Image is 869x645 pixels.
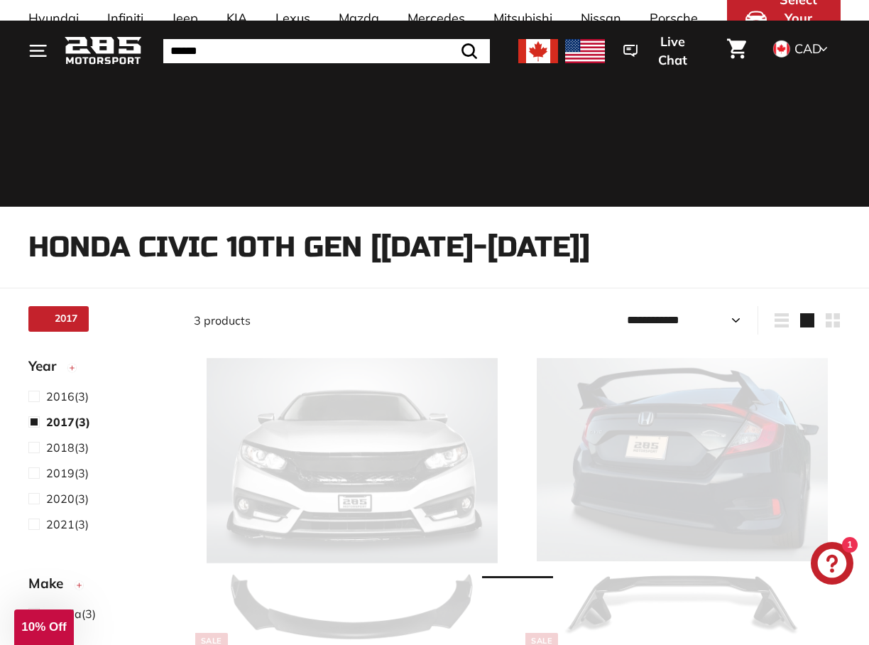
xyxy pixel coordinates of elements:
a: 2017 [28,306,89,332]
img: Logo_285_Motorsport_areodynamics_components [64,34,142,67]
span: 2020 [46,492,75,506]
span: (3) [46,439,89,456]
span: (3) [46,413,90,430]
div: 3 products [194,312,517,329]
span: (3) [46,490,89,507]
span: 10% Off [21,620,66,634]
span: 2016 [46,389,75,403]
span: Live Chat [645,33,700,69]
inbox-online-store-chat: Shopify online store chat [807,542,858,588]
h1: Honda Civic 10th Gen [[DATE]-[DATE]] [28,232,841,263]
span: (3) [46,388,89,405]
span: 2019 [46,466,75,480]
span: CAD [794,40,821,57]
span: Year [28,356,67,376]
span: 2017 [46,415,75,429]
button: Live Chat [605,24,718,77]
button: Year [28,352,171,387]
span: Honda [46,607,82,621]
span: (3) [46,516,89,533]
input: Search [163,39,490,63]
span: 2021 [46,517,75,531]
span: (3) [46,465,89,482]
a: Cart [718,27,755,75]
span: Make [28,573,74,594]
span: 2018 [46,440,75,455]
div: 10% Off [14,609,74,645]
button: Make [28,569,171,605]
span: (3) [46,605,96,622]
